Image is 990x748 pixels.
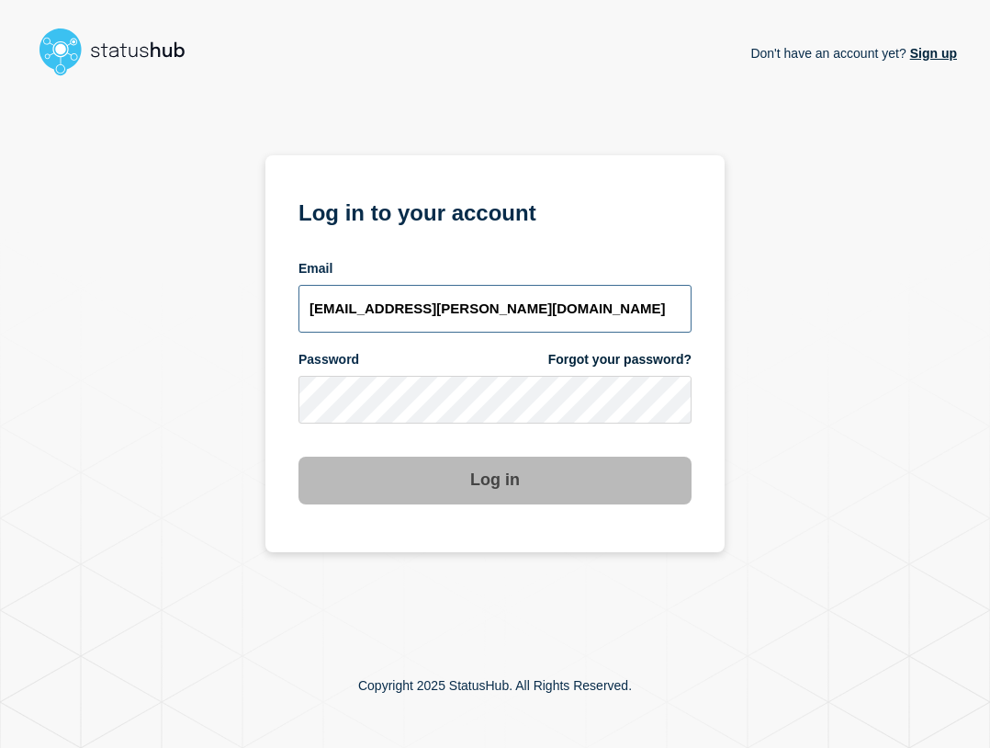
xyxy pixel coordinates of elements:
input: email input [298,285,692,333]
img: StatusHub logo [33,22,208,81]
h1: Log in to your account [298,194,692,228]
p: Copyright 2025 StatusHub. All Rights Reserved. [358,678,632,693]
span: Password [298,351,359,368]
p: Don't have an account yet? [750,31,957,75]
button: Log in [298,457,692,504]
span: Email [298,260,332,278]
a: Forgot your password? [548,351,692,368]
input: password input [298,376,692,424]
a: Sign up [906,46,957,61]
